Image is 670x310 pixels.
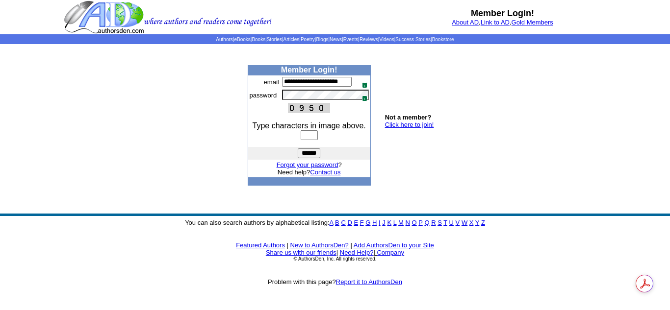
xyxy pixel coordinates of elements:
[250,92,277,99] font: password
[354,241,434,249] a: Add AuthorsDen to your Site
[316,37,328,42] a: Blogs
[253,121,366,130] font: Type characters in image above.
[268,278,402,286] font: Problem with this page?
[185,219,485,226] font: You can also search authors by alphabetical listing:
[330,37,342,42] a: News
[281,66,337,74] b: Member Login!
[398,219,404,226] a: M
[452,19,479,26] a: About AD
[365,219,370,226] a: G
[340,249,374,256] a: Need Help?
[481,219,485,226] a: Z
[358,92,366,99] img: npw-badge-icon.svg
[379,37,394,42] a: Videos
[335,219,339,226] a: B
[395,37,431,42] a: Success Stories
[443,219,447,226] a: T
[283,37,300,42] a: Articles
[354,219,358,226] a: E
[362,82,367,88] span: 1
[432,37,454,42] a: Bookstore
[216,37,454,42] span: | | | | | | | | | | | |
[330,219,334,226] a: A
[277,161,342,168] font: ?
[360,37,378,42] a: Reviews
[512,19,553,26] a: Gold Members
[438,219,442,226] a: S
[293,256,376,262] font: © AuthorsDen, Inc. All rights reserved.
[418,219,422,226] a: P
[341,219,345,226] a: C
[456,219,460,226] a: V
[379,219,381,226] a: I
[481,19,510,26] a: Link to AD
[412,219,417,226] a: O
[452,19,553,26] font: , ,
[277,161,338,168] a: Forgot your password
[471,8,534,18] b: Member Login!
[358,78,366,86] img: npw-badge-icon.svg
[234,37,250,42] a: eBooks
[360,219,364,226] a: F
[462,219,467,226] a: W
[372,219,377,226] a: H
[406,219,410,226] a: N
[336,249,338,256] font: |
[301,37,315,42] a: Poetry
[336,278,402,286] a: Report it to AuthorsDen
[373,249,404,256] font: |
[288,103,330,113] img: This Is CAPTCHA Image
[362,95,367,101] span: 1
[475,219,479,226] a: Y
[236,241,285,249] a: Featured Authors
[385,121,434,128] a: Click here to join!
[385,114,432,121] b: Not a member?
[290,241,349,249] a: New to AuthorsDen?
[266,249,336,256] a: Share us with our friends
[252,37,265,42] a: Books
[347,219,352,226] a: D
[267,37,282,42] a: Stories
[278,168,341,176] font: Need help?
[469,219,474,226] a: X
[449,219,454,226] a: U
[287,241,288,249] font: |
[424,219,429,226] a: Q
[382,219,386,226] a: J
[431,219,436,226] a: R
[393,219,397,226] a: L
[377,249,404,256] a: Company
[216,37,232,42] a: Authors
[310,168,340,176] a: Contact us
[350,241,352,249] font: |
[387,219,391,226] a: K
[343,37,359,42] a: Events
[264,78,279,86] font: email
